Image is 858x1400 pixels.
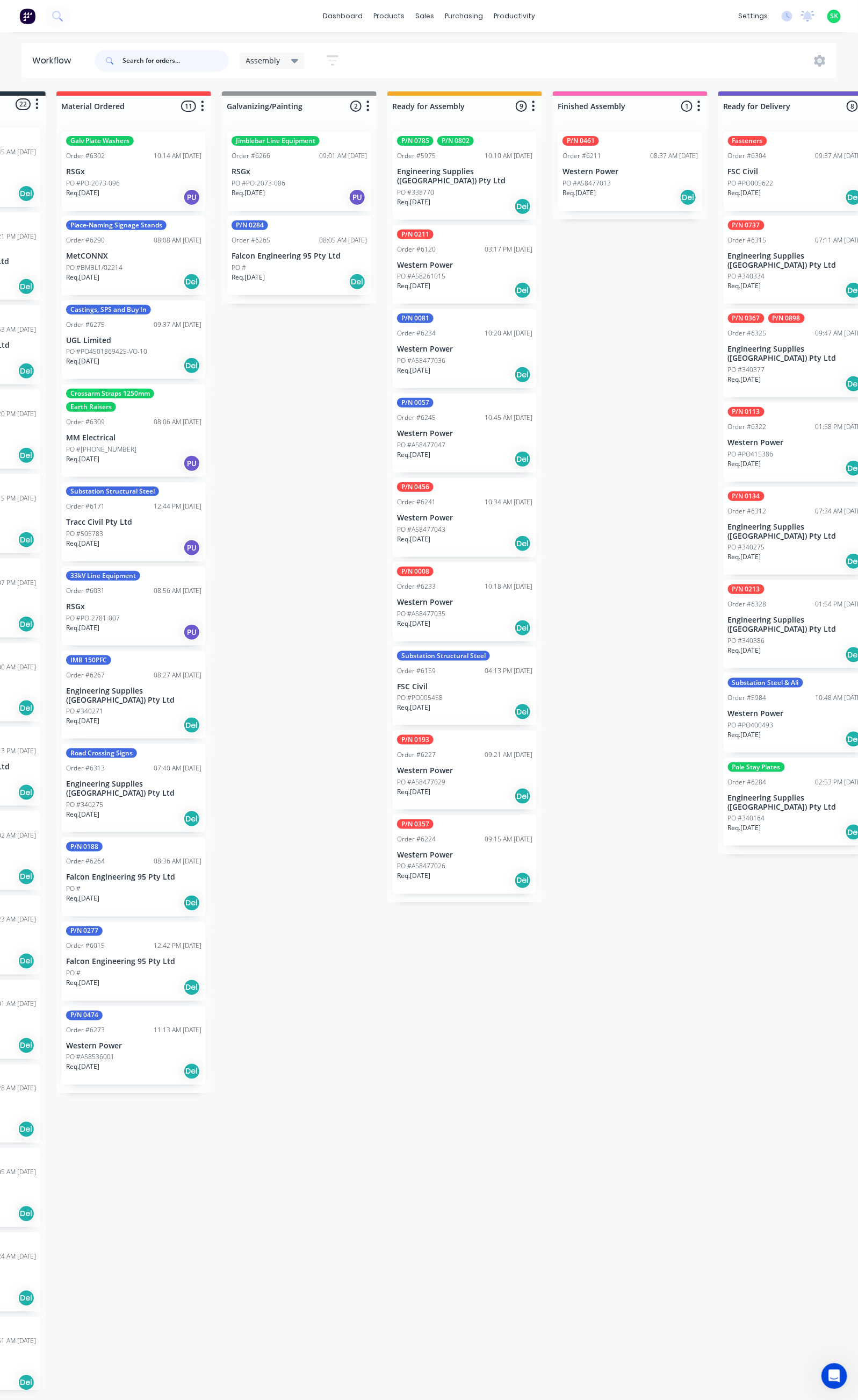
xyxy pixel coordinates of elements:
div: P/N 0357Order #622409:15 AM [DATE]Western PowerPO #A58477026Req.[DATE]Del [393,815,537,894]
div: Del [183,357,200,374]
div: Del [183,1063,200,1080]
div: products [368,8,410,24]
div: P/N 0008Order #623310:18 AM [DATE]Western PowerPO #A58477035Req.[DATE]Del [393,562,537,641]
div: Road Crossing Signs [66,748,137,758]
div: Place-Naming Signage Stands [66,220,167,230]
p: Req. [DATE] [66,1062,99,1072]
p: RSGx [66,602,201,611]
div: 08:05 AM [DATE] [319,235,367,245]
p: Req. [DATE] [397,872,430,881]
div: Order #6227 [397,750,436,760]
div: Order #6171 [66,502,105,511]
p: PO #A58477013 [563,178,611,188]
p: Req. [DATE] [397,281,430,291]
div: Order #6322 [728,422,767,432]
div: P/N 0211Order #612003:17 PM [DATE]Western PowerPO #A58261015Req.[DATE]Del [393,225,537,304]
p: PO #[PHONE_NUMBER] [66,445,136,454]
iframe: Intercom live chat [821,1363,847,1389]
div: Order #6328 [728,599,767,609]
p: PO #PO-2781-007 [66,613,120,623]
div: Del [18,868,35,885]
div: Del [183,895,200,912]
p: PO #340386 [728,636,765,646]
div: Del [18,362,35,380]
div: 08:08 AM [DATE] [154,235,201,245]
p: PO #340334 [728,272,765,281]
div: Substation Structural SteelOrder #615904:13 PM [DATE]FSC CivilPO #PO005458Req.[DATE]Del [393,647,537,726]
div: 10:34 AM [DATE] [485,497,532,507]
div: PU [183,189,200,206]
div: Del [18,1121,35,1138]
p: PO #A58477029 [397,777,445,787]
p: Req. [DATE] [397,619,430,628]
div: settings [733,8,773,24]
div: 07:40 AM [DATE] [154,763,201,773]
div: 09:21 AM [DATE] [485,750,532,760]
div: P/N 0277Order #601512:42 PM [DATE]Falcon Engineering 95 Pty LtdPO #Req.[DATE]Del [62,922,206,1001]
p: Req. [DATE] [232,273,265,282]
div: P/N 0057 [397,398,434,408]
div: Del [18,616,35,633]
div: Order #5984 [728,693,767,703]
div: Order #6290 [66,235,105,245]
div: Del [183,810,200,827]
p: RSGx [232,167,367,176]
div: sales [410,8,439,24]
p: PO #BMBL1/02214 [66,263,122,273]
p: Req. [DATE] [66,188,99,198]
p: Req. [DATE] [728,823,761,833]
div: Galv Plate WashersOrder #630210:14 AM [DATE]RSGxPO #PO-2073-096Req.[DATE]PU [62,132,206,211]
div: Order #6325 [728,328,767,338]
div: 09:37 AM [DATE] [154,320,201,330]
div: Crossarm Straps 1250mmEarth RaisersOrder #630908:06 AM [DATE]MM ElectricalPO #[PHONE_NUMBER]Req.[... [62,384,206,477]
p: Req. [DATE] [66,810,99,819]
p: Req. [DATE] [728,459,761,469]
div: P/N 0211 [397,230,434,239]
div: Del [514,451,531,468]
p: PO #505783 [66,529,103,539]
p: Req. [DATE] [397,366,430,375]
div: 08:27 AM [DATE] [154,670,201,680]
p: PO #340271 [66,706,103,716]
input: Search for orders... [122,50,229,72]
p: Req. [DATE] [728,730,761,740]
p: Falcon Engineering 95 Pty Ltd [66,958,201,967]
div: Del [183,979,200,996]
img: Factory [19,8,35,24]
p: PO #340164 [728,813,765,823]
p: PO #PO005622 [728,178,774,188]
div: Del [18,784,35,801]
div: P/N 0785 [397,136,434,146]
p: Req. [DATE] [66,716,99,726]
div: Pole Stay Plates [728,762,785,772]
div: 09:01 AM [DATE] [319,151,367,161]
div: Del [183,273,200,290]
div: P/N 0008 [397,567,434,576]
div: Del [680,189,697,206]
div: 08:36 AM [DATE] [154,857,201,867]
div: purchasing [439,8,488,24]
div: 10:20 AM [DATE] [485,328,532,338]
div: 10:45 AM [DATE] [485,413,532,423]
p: PO # [66,884,81,894]
div: Galv Plate Washers [66,136,134,146]
div: Castings, SPS and Buy In [66,305,151,315]
div: Order #6241 [397,497,436,507]
div: Order #6031 [66,586,105,596]
p: PO #338770 [397,188,434,197]
div: 08:06 AM [DATE] [154,417,201,427]
p: Western Power [397,261,532,270]
p: Req. [DATE] [397,450,430,460]
p: Req. [DATE] [397,197,430,207]
div: PU [183,455,200,472]
div: P/N 0193 [397,735,434,745]
p: MetCONNX [66,252,201,261]
p: Req. [DATE] [397,703,430,712]
p: Req. [DATE] [728,281,761,291]
div: P/N 0785P/N 0802Order #597510:10 AM [DATE]Engineering Supplies ([GEOGRAPHIC_DATA]) Pty LtdPO #338... [393,132,537,220]
div: Order #6302 [66,151,105,161]
div: 04:13 PM [DATE] [485,666,532,676]
div: Del [514,619,531,637]
p: Req. [DATE] [66,539,99,548]
p: Western Power [563,167,698,176]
